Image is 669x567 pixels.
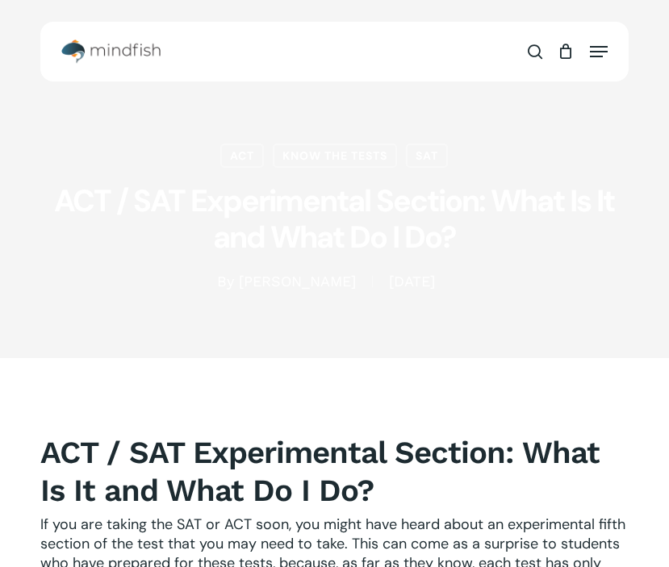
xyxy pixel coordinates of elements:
img: Mindfish Test Prep & Academics [61,40,160,64]
a: ACT [220,144,264,168]
a: Know the Tests [273,144,397,168]
span: [DATE] [372,276,451,287]
a: Cart [550,31,582,72]
h1: ACT / SAT Experimental Section: What Is It and What Do I Do? [40,168,629,273]
a: SAT [406,144,448,168]
header: Main Menu [40,31,629,72]
a: [PERSON_NAME] [239,273,356,290]
a: Navigation Menu [590,44,608,60]
strong: ACT / SAT Experimental Section: What Is It and What Do I Do? [40,434,600,507]
span: By [217,276,234,287]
